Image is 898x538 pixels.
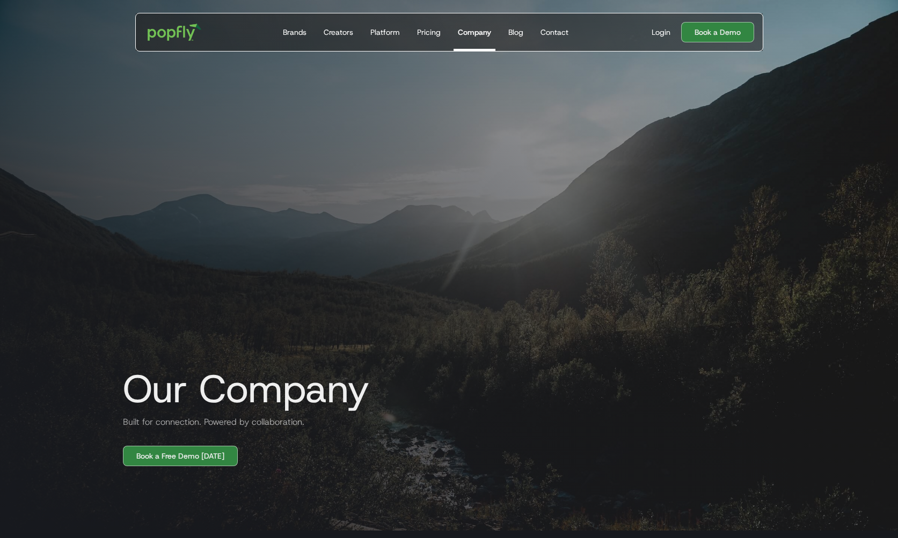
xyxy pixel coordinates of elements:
[417,27,441,38] div: Pricing
[279,13,311,51] a: Brands
[283,27,306,38] div: Brands
[319,13,357,51] a: Creators
[458,27,491,38] div: Company
[114,367,369,410] h1: Our Company
[541,27,568,38] div: Contact
[508,27,523,38] div: Blog
[324,27,353,38] div: Creators
[647,27,675,38] a: Login
[454,13,495,51] a: Company
[370,27,400,38] div: Platform
[413,13,445,51] a: Pricing
[504,13,528,51] a: Blog
[366,13,404,51] a: Platform
[123,446,238,466] a: Book a Free Demo [DATE]
[681,22,754,42] a: Book a Demo
[114,416,304,429] h2: Built for connection. Powered by collaboration.
[140,16,209,48] a: home
[536,13,573,51] a: Contact
[652,27,670,38] div: Login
